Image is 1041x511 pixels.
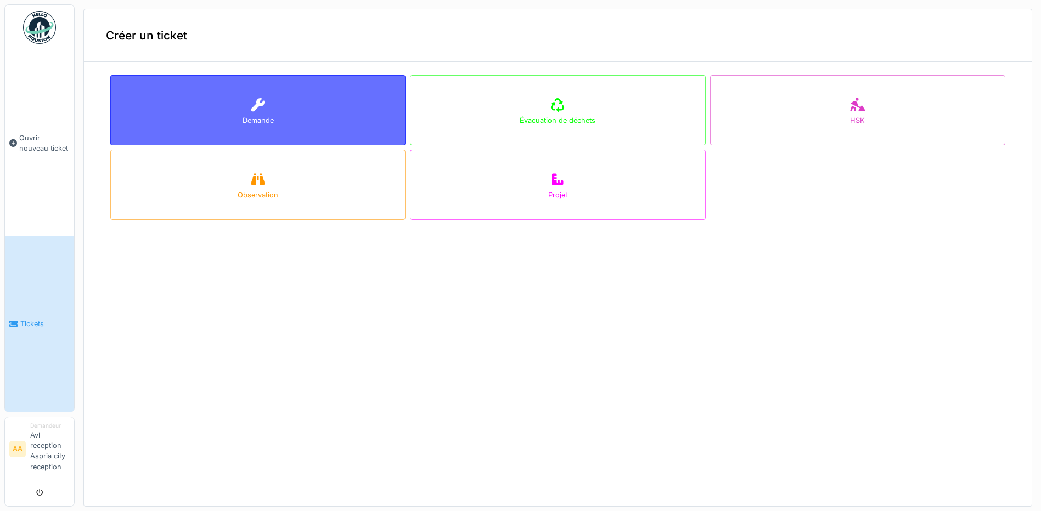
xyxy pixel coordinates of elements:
[9,441,26,457] li: AA
[9,422,70,479] a: AA DemandeurAvl reception Aspria city reception
[30,422,70,476] li: Avl reception Aspria city reception
[84,9,1032,62] div: Créer un ticket
[19,133,70,154] span: Ouvrir nouveau ticket
[5,236,74,411] a: Tickets
[548,190,567,200] div: Projet
[30,422,70,430] div: Demandeur
[850,115,865,126] div: HSK
[23,11,56,44] img: Badge_color-CXgf-gQk.svg
[20,319,70,329] span: Tickets
[5,50,74,236] a: Ouvrir nouveau ticket
[243,115,274,126] div: Demande
[238,190,278,200] div: Observation
[520,115,595,126] div: Évacuation de déchets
